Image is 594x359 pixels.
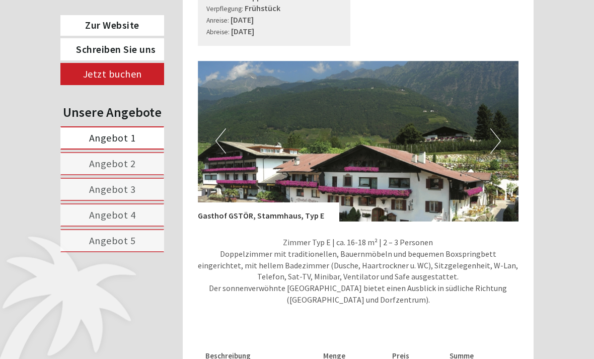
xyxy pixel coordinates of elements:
div: Gasthof GSTÖR, Stammhaus, Typ E [198,202,339,222]
div: PALMENGARTEN Hotel GSTÖR [15,29,155,37]
span: Angebot 4 [89,208,136,221]
b: [DATE] [231,15,254,25]
button: Senden [256,261,321,283]
b: [DATE] [231,26,254,36]
button: Previous [215,128,226,154]
div: Freitag [139,8,182,25]
small: 19:40 [15,49,155,56]
img: image [198,61,519,222]
span: Angebot 3 [89,183,136,195]
div: Guten Tag, wie können wir Ihnen helfen? [8,27,160,58]
small: Abreise: [206,28,230,36]
button: Next [490,128,501,154]
a: Jetzt buchen [60,63,164,85]
span: Angebot 2 [89,157,136,170]
span: Angebot 5 [89,234,136,247]
a: Zur Website [60,15,164,36]
small: Verpflegung: [206,5,243,13]
small: Anreise: [206,16,229,25]
p: Zimmer Typ E | ca. 16-18 m² | 2 – 3 Personen Doppelzimmer mit traditionellen, Bauernmöbeln und be... [198,237,519,306]
a: Schreiben Sie uns [60,38,164,60]
b: Frühstück [245,3,280,13]
span: Angebot 1 [89,131,136,144]
div: Unsere Angebote [60,103,164,121]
